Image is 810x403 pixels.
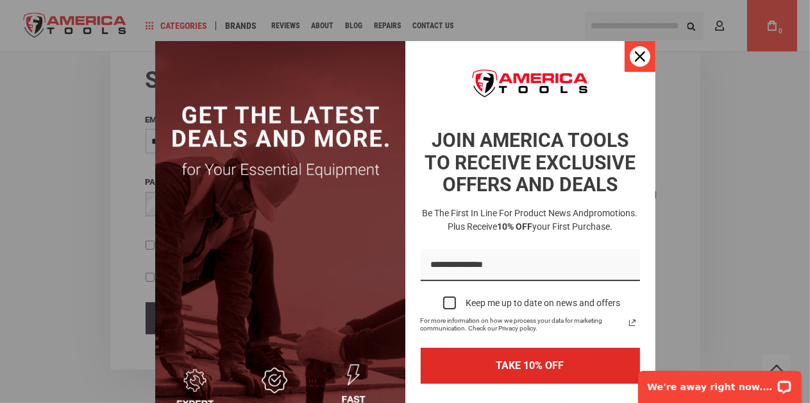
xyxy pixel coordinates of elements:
svg: link icon [625,315,640,330]
svg: close icon [635,51,645,62]
strong: JOIN AMERICA TOOLS TO RECEIVE EXCLUSIVE OFFERS AND DEALS [425,129,636,196]
button: Close [625,41,655,72]
h3: Be the first in line for product news and [418,207,643,234]
button: TAKE 10% OFF [421,348,640,383]
div: Keep me up to date on news and offers [466,298,621,309]
input: Email field [421,249,640,282]
span: For more information on how we process your data for marketing communication. Check our Privacy p... [421,317,625,332]
strong: 10% OFF [497,221,532,232]
a: Read our Privacy Policy [625,315,640,330]
span: promotions. Plus receive your first purchase. [448,208,638,232]
iframe: LiveChat chat widget [630,363,810,403]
